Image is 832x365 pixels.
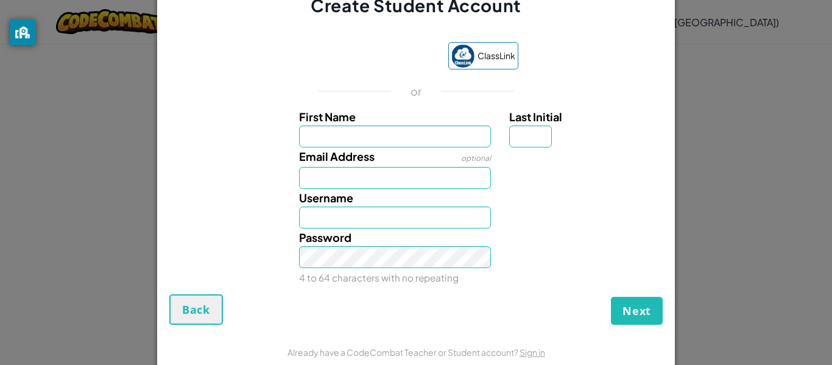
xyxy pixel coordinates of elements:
[611,297,663,325] button: Next
[308,44,442,71] iframe: Sign in with Google Button
[299,110,356,124] span: First Name
[411,84,422,99] p: or
[299,272,459,283] small: 4 to 64 characters with no repeating
[299,149,375,163] span: Email Address
[299,230,351,244] span: Password
[10,19,35,45] button: privacy banner
[461,154,491,163] span: optional
[478,47,515,65] span: ClassLink
[509,110,562,124] span: Last Initial
[520,347,545,358] a: Sign in
[622,303,651,318] span: Next
[451,44,474,68] img: classlink-logo-small.png
[182,302,210,317] span: Back
[287,347,520,358] span: Already have a CodeCombat Teacher or Student account?
[169,294,223,325] button: Back
[299,191,353,205] span: Username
